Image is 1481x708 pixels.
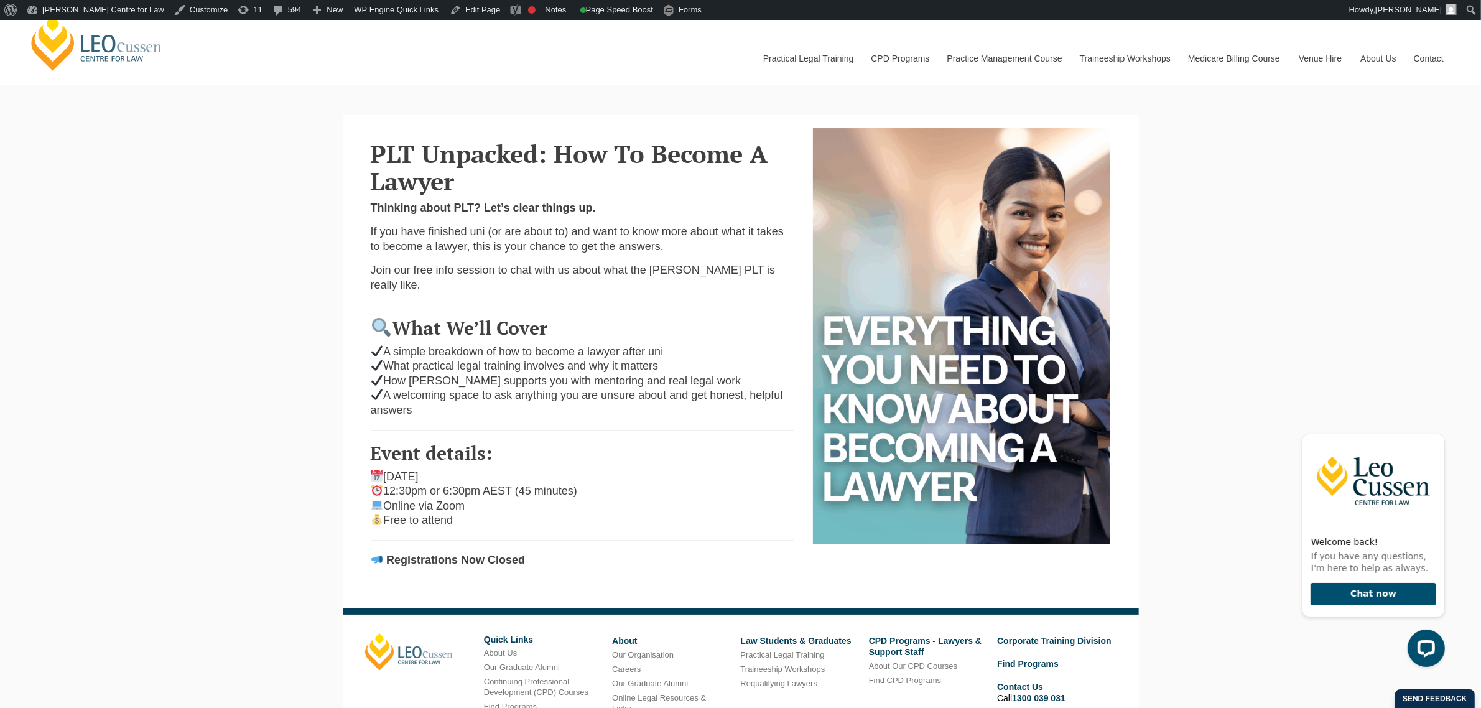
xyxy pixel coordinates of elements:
img: 📅 [371,470,383,482]
a: Practical Legal Training [740,650,824,659]
img: ✔️ [371,375,383,386]
a: About [612,636,637,646]
img: 💰 [371,514,383,525]
a: About Us [1351,32,1404,85]
h3: What We’ll Cover [371,318,795,338]
a: Practice Management Course [938,32,1070,85]
a: Venue Hire [1289,32,1351,85]
a: Find Programs [997,659,1059,669]
p: Join our free info session to chat with us about what the [PERSON_NAME] PLT is really like. [371,263,795,292]
a: Corporate Training Division [997,636,1112,646]
p: A simple breakdown of how to become a lawyer after uni What practical legal training involves and... [371,345,795,417]
img: ✔️ [371,345,383,356]
img: ⏰ [371,485,383,496]
img: 💻 [371,499,383,510]
a: Law Students & Graduates [740,636,851,646]
a: Our Graduate Alumni [612,679,688,688]
iframe: LiveChat chat widget [1292,411,1450,677]
img: 🔍 [372,318,391,337]
p: [DATE] 12:30pm or 6:30pm AEST (45 minutes) Online via Zoom Free to attend [371,470,795,528]
a: 1300 039 031 [1012,693,1065,703]
a: Our Organisation [612,650,674,659]
a: Requalifying Lawyers [740,679,817,688]
a: Contact Us [997,682,1043,692]
li: Call [997,679,1116,706]
span: [PERSON_NAME] [1375,5,1442,14]
a: About Us [484,648,517,658]
a: Find CPD Programs [869,676,941,685]
a: CPD Programs [861,32,937,85]
h6: Quick Links [484,635,603,645]
p: If you have finished uni (or are about to) and want to know more about what it takes to become a ... [371,225,795,254]
a: Traineeship Workshops [1070,32,1179,85]
h2: PLT Unpacked: How To Become A Lawyer [371,140,795,195]
a: [PERSON_NAME] Centre for Law [28,14,165,72]
strong: Registrations Now Closed [386,554,525,566]
div: Focus keyphrase not set [528,6,536,14]
img: ✔️ [371,360,383,371]
a: About Our CPD Courses [869,661,957,671]
a: CPD Programs - Lawyers & Support Staff [869,636,982,657]
a: Careers [612,664,641,674]
a: Our Graduate Alumni [484,663,560,672]
a: Practical Legal Training [754,32,862,85]
a: Continuing Professional Development (CPD) Courses [484,677,588,697]
a: Contact [1404,32,1453,85]
strong: Thinking about PLT? Let’s clear things up. [371,202,596,214]
h3: Event details: [371,443,795,463]
a: Traineeship Workshops [740,664,825,674]
a: [PERSON_NAME] [365,633,453,671]
a: Medicare Billing Course [1179,32,1289,85]
img: ✔️ [371,389,383,400]
img: 📣 [371,554,383,565]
